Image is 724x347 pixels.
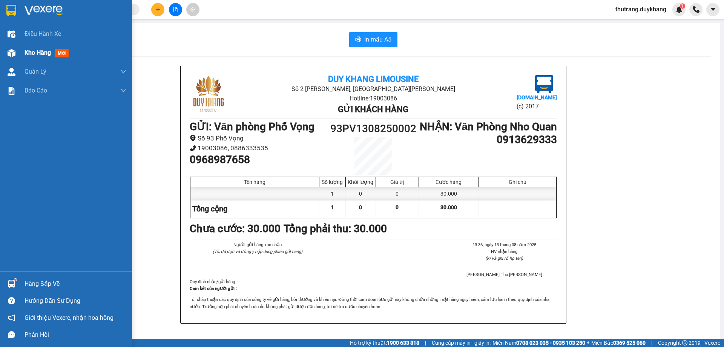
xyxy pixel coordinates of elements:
[25,86,47,95] span: Báo cáo
[190,145,196,151] span: phone
[120,88,126,94] span: down
[591,339,646,347] span: Miền Bắc
[425,339,426,347] span: |
[396,204,399,210] span: 0
[173,7,178,12] span: file-add
[516,340,585,346] strong: 0708 023 035 - 0935 103 250
[190,296,557,310] p: Tôi chấp thuận các quy định của công ty về gửi hàng, bồi thường và khiếu nại. Đồng thời cam đoan ...
[319,187,346,200] div: 1
[485,256,523,261] i: (Kí và ghi rõ họ tên)
[25,49,51,56] span: Kho hàng
[190,143,327,153] li: 19003086, 0886333535
[420,120,557,133] b: NHẬN : Văn Phòng Nho Quan
[348,179,374,185] div: Khối lượng
[327,120,419,137] h1: 93PV1308250002
[190,278,557,310] div: Quy định nhận/gửi hàng :
[419,187,479,200] div: 30.000
[8,297,15,304] span: question-circle
[190,135,196,141] span: environment
[190,7,195,12] span: aim
[421,179,477,185] div: Cước hàng
[387,340,419,346] strong: 1900 633 818
[25,295,126,307] div: Hướng dẫn sử dụng
[452,248,557,255] li: NV nhận hàng
[359,204,362,210] span: 0
[587,341,589,344] span: ⚪️
[151,3,164,16] button: plus
[681,3,684,9] span: 1
[25,29,61,39] span: Điều hành xe
[706,3,719,16] button: caret-down
[8,280,15,288] img: warehouse-icon
[190,133,327,143] li: Số 93 Phố Vọng
[213,249,302,254] i: (Tôi đã đọc và đồng ý nộp dung phiếu gửi hàng)
[346,187,376,200] div: 0
[192,179,317,185] div: Tên hàng
[492,339,585,347] span: Miền Nam
[481,179,554,185] div: Ghi chú
[710,6,716,13] span: caret-down
[190,153,327,166] h1: 0968987658
[321,179,344,185] div: Số lượng
[432,339,491,347] span: Cung cấp máy in - giấy in:
[452,241,557,248] li: 13:36, ngày 13 tháng 08 năm 2025
[535,75,553,93] img: logo.jpg
[55,49,69,57] span: mới
[613,340,646,346] strong: 0369 525 060
[328,74,419,84] b: Duy Khang Limousine
[8,331,15,338] span: message
[190,75,227,113] img: logo.jpg
[25,278,126,290] div: Hàng sắp về
[186,3,199,16] button: aim
[517,94,557,100] b: [DOMAIN_NAME]
[682,340,687,345] span: copyright
[8,314,15,321] span: notification
[8,49,15,57] img: warehouse-icon
[8,30,15,38] img: warehouse-icon
[8,87,15,95] img: solution-icon
[190,222,281,235] b: Chưa cước : 30.000
[338,105,408,114] b: Gửi khách hàng
[284,222,387,235] b: Tổng phải thu: 30.000
[355,36,361,43] span: printer
[350,339,419,347] span: Hỗ trợ kỹ thuật:
[155,7,161,12] span: plus
[25,67,46,76] span: Quản Lý
[8,68,15,76] img: warehouse-icon
[251,94,495,103] li: Hotline: 19003086
[190,120,314,133] b: GỬI : Văn phòng Phố Vọng
[25,313,114,322] span: Giới thiệu Vexere, nhận hoa hồng
[120,69,126,75] span: down
[378,179,417,185] div: Giá trị
[676,6,683,13] img: icon-new-feature
[331,204,334,210] span: 1
[517,102,557,111] li: (c) 2017
[376,187,419,200] div: 0
[205,241,310,248] li: Người gửi hàng xác nhận
[349,32,397,47] button: printerIn mẫu A5
[419,133,557,146] h1: 0913629333
[651,339,652,347] span: |
[169,3,182,16] button: file-add
[14,279,17,281] sup: 1
[609,5,672,14] span: thutrang.duykhang
[25,329,126,341] div: Phản hồi
[693,6,699,13] img: phone-icon
[6,5,16,16] img: logo-vxr
[364,35,391,44] span: In mẫu A5
[680,3,685,9] sup: 1
[190,286,237,291] strong: Cam kết của người gửi :
[440,204,457,210] span: 30.000
[452,271,557,278] li: [PERSON_NAME] Thu [PERSON_NAME]
[251,84,495,94] li: Số 2 [PERSON_NAME], [GEOGRAPHIC_DATA][PERSON_NAME]
[192,204,227,213] span: Tổng cộng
